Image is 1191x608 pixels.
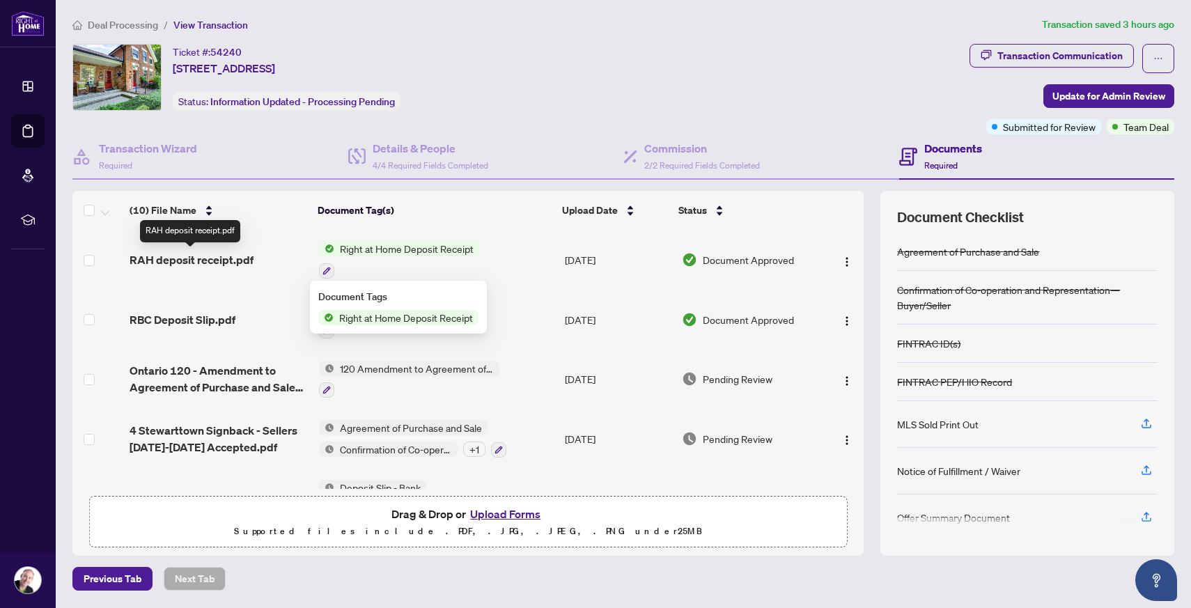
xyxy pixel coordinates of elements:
button: Status IconRight at Home Deposit Receipt [319,241,479,279]
td: [DATE] [559,469,676,529]
td: [DATE] [559,409,676,469]
span: [STREET_ADDRESS] [173,60,275,77]
img: Profile Icon [15,567,41,593]
div: Status: [173,92,400,111]
button: Logo [836,309,858,331]
button: Status Icon120 Amendment to Agreement of Purchase and Sale [319,361,499,398]
span: Deposit Slip - Bank [334,480,426,495]
th: Status [673,191,818,230]
span: Submitted for Review [1003,119,1096,134]
td: [DATE] [559,350,676,410]
img: Document Status [682,431,697,446]
div: FINTRAC ID(s) [897,336,960,351]
span: Pending Review [703,371,772,387]
li: / [164,17,168,33]
button: Status IconAgreement of Purchase and SaleStatus IconConfirmation of Co-operation and Representati... [319,420,506,458]
h4: Documents [924,140,982,157]
span: Previous Tab [84,568,141,590]
img: Status Icon [319,442,334,457]
span: Drag & Drop or [391,505,545,523]
span: Document Approved [703,252,794,267]
h4: Transaction Wizard [99,140,197,157]
span: Document Checklist [897,208,1024,227]
button: Logo [836,249,858,271]
button: Status IconDeposit Slip - Bank [319,480,426,517]
span: RBC Deposit Slip.pdf [130,311,235,328]
div: Transaction Communication [997,45,1123,67]
img: Logo [841,256,853,267]
span: Information Updated - Processing Pending [210,95,395,108]
img: IMG-40765945_1.jpg [73,45,161,110]
span: (10) File Name [130,203,196,218]
button: Upload Forms [466,505,545,523]
img: Document Status [682,252,697,267]
div: Document Tags [318,289,478,304]
div: + 1 [463,442,485,457]
button: Logo [836,368,858,390]
span: Deal Processing [88,19,158,31]
button: Logo [836,428,858,450]
button: Open asap [1135,559,1177,601]
span: Required [99,160,132,171]
article: Transaction saved 3 hours ago [1042,17,1174,33]
span: Status [678,203,707,218]
span: Document Approved [703,312,794,327]
span: home [72,20,82,30]
img: Status Icon [319,361,334,376]
div: Ticket #: [173,44,242,60]
button: Next Tab [164,567,226,591]
span: Pending Review [703,431,772,446]
img: Status Icon [319,480,334,495]
span: Ontario 120 - Amendment to Agreement of Purchase and Sale 6.pdf [130,362,308,396]
span: 2/2 Required Fields Completed [644,160,760,171]
td: [DATE] [559,290,676,350]
span: Update for Admin Review [1052,85,1165,107]
img: Document Status [682,312,697,327]
img: Document Status [682,371,697,387]
button: Previous Tab [72,567,153,591]
p: Supported files include .PDF, .JPG, .JPEG, .PNG under 25 MB [98,523,838,540]
span: Drag & Drop orUpload FormsSupported files include .PDF, .JPG, .JPEG, .PNG under25MB [90,497,846,548]
span: View Transaction [173,19,248,31]
span: Right at Home Deposit Receipt [334,241,479,256]
span: ellipsis [1153,54,1163,63]
img: Logo [841,375,853,387]
img: Logo [841,435,853,446]
img: Status Icon [319,420,334,435]
div: Agreement of Purchase and Sale [897,244,1039,259]
span: 120 Amendment to Agreement of Purchase and Sale [334,361,499,376]
img: Status Icon [318,310,334,325]
img: Logo [841,315,853,327]
th: Document Tag(s) [312,191,556,230]
th: (10) File Name [124,191,313,230]
span: Right at Home Deposit Receipt [334,310,478,325]
img: logo [11,10,45,36]
div: Confirmation of Co-operation and Representation—Buyer/Seller [897,282,1158,313]
div: RAH deposit receipt.pdf [140,220,240,242]
h4: Commission [644,140,760,157]
span: Upload Date [562,203,618,218]
button: Transaction Communication [970,44,1134,68]
span: Agreement of Purchase and Sale [334,420,488,435]
img: Status Icon [319,241,334,256]
div: MLS Sold Print Out [897,416,979,432]
h4: Details & People [373,140,488,157]
span: 4/4 Required Fields Completed [373,160,488,171]
th: Upload Date [556,191,673,230]
span: Required [924,160,958,171]
span: RAH deposit receipt.pdf [130,251,254,268]
span: 4 Stewarttown Signback - Sellers [DATE]-[DATE] Accepted.pdf [130,422,308,455]
button: Update for Admin Review [1043,84,1174,108]
span: 54240 [210,46,242,59]
span: Confirmation of Co-operation and Representation—Buyer/Seller [334,442,458,457]
span: Team Deal [1123,119,1169,134]
div: FINTRAC PEP/HIO Record [897,374,1012,389]
td: [DATE] [559,230,676,290]
div: Notice of Fulfillment / Waiver [897,463,1020,478]
div: Offer Summary Document [897,510,1010,525]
